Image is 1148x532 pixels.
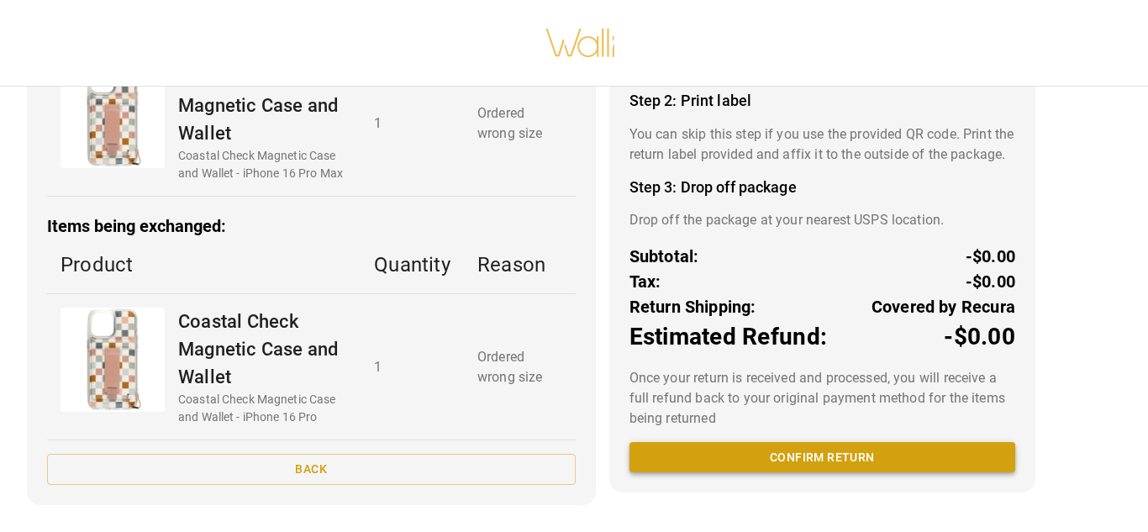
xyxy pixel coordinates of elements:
img: walli-inc.myshopify.com [545,7,617,79]
p: Estimated Refund: [629,319,827,355]
p: 1 [374,357,450,377]
p: -$0.00 [966,244,1015,269]
p: You can skip this step if you use the provided QR code. Print the return label provided and affix... [629,124,1015,165]
p: -$0.00 [966,269,1015,294]
p: Coastal Check Magnetic Case and Wallet [178,308,347,391]
button: Back [47,454,576,485]
p: Coastal Check Magnetic Case and Wallet - iPhone 16 Pro Max [178,147,347,182]
p: Reason [477,250,562,280]
p: Covered by Recura [872,294,1015,319]
p: Once your return is received and processed, you will receive a full refund back to your original ... [629,368,1015,429]
p: Return Shipping: [629,294,756,319]
p: Product [61,250,347,280]
h4: Step 3: Drop off package [629,178,1015,197]
button: Confirm return [629,442,1015,473]
p: -$0.00 [944,319,1015,355]
p: Coastal Check Magnetic Case and Wallet - iPhone 16 Pro [178,391,347,426]
p: Coastal Check Magnetic Case and Wallet [178,64,347,147]
p: Subtotal: [629,244,699,269]
p: Quantity [374,250,450,280]
p: 1 [374,113,450,134]
p: Tax: [629,269,661,294]
p: Ordered wrong size [477,103,562,144]
p: Ordered wrong size [477,347,562,387]
h4: Step 2: Print label [629,92,1015,110]
h3: Items being exchanged: [47,217,576,236]
p: Drop off the package at your nearest USPS location. [629,210,1015,230]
